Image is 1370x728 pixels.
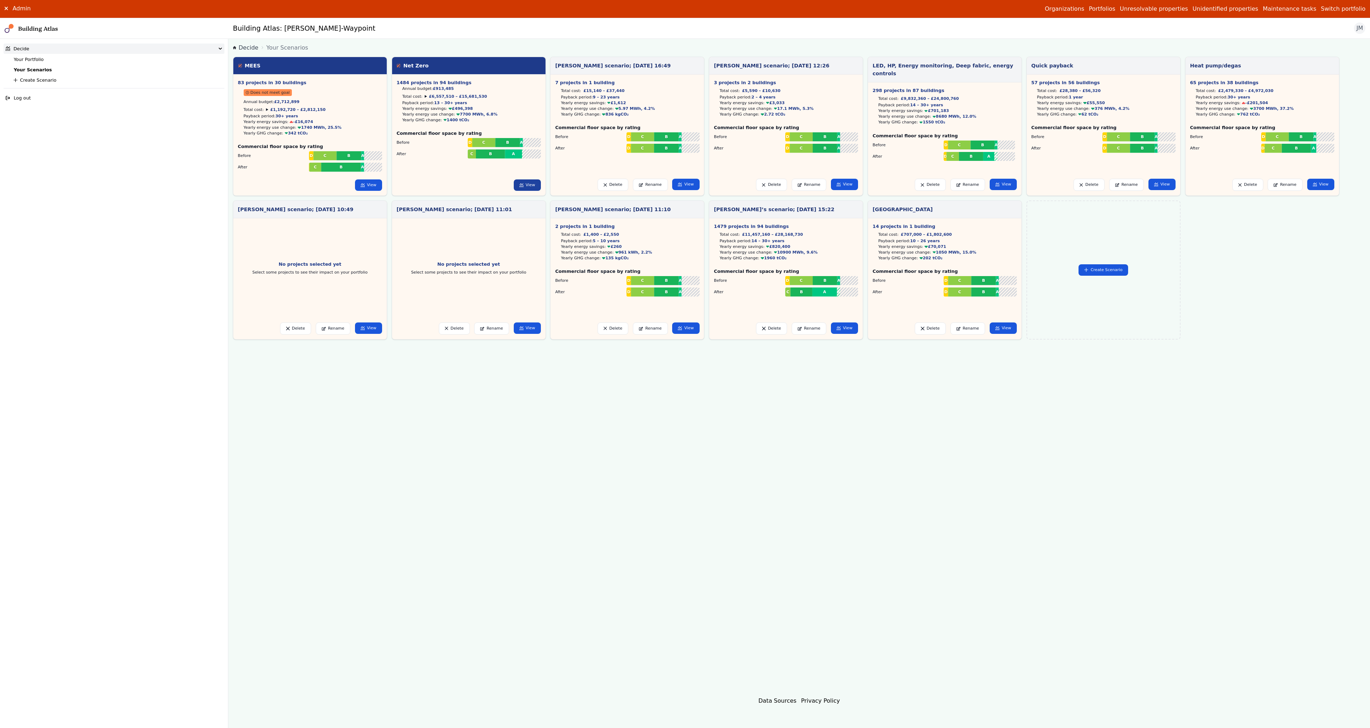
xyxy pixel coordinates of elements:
[555,205,671,213] h3: [PERSON_NAME] scenario; [DATE] 11:10
[958,289,961,295] span: C
[583,88,624,94] span: £15,140 – £37,440
[982,278,985,284] span: B
[901,96,959,102] span: £9,832,360 – £24,800,760
[800,278,802,284] span: C
[800,146,802,151] span: C
[765,244,790,249] span: £820,400
[1190,62,1241,70] h3: Heat pump/degas
[996,142,999,148] span: A
[1090,106,1129,111] span: 376 MWh, 4.2%
[402,94,422,100] h6: Total cost:
[561,95,699,100] li: Payback period:
[555,124,699,131] h5: Commercial floor space by rating
[792,179,826,191] a: Rename
[396,148,541,157] li: After
[1031,62,1074,70] h3: Quick payback
[831,322,858,334] a: View
[1299,134,1303,140] span: B
[1117,134,1120,140] span: C
[756,179,787,191] button: Delete
[759,256,787,260] span: 1960 tCO₂
[244,113,382,119] li: Payback period:
[1262,134,1265,140] span: D
[679,278,681,284] span: A
[878,238,1017,244] li: Payback period:
[873,132,1017,139] h5: Commercial floor space by rating
[1037,88,1057,94] h6: Total cost:
[489,151,492,157] span: B
[720,100,858,106] li: Yearly energy savings:
[4,93,225,103] button: Log out
[506,140,509,146] span: B
[742,232,803,238] span: £11,457,160 – £28,168,730
[1196,95,1334,100] li: Payback period:
[751,95,775,100] span: 2 – 4 years
[720,244,858,250] li: Yearly energy savings:
[244,89,292,96] span: Does not meet goal
[786,278,789,284] span: D
[915,179,946,191] button: Delete
[316,322,350,335] a: Rename
[274,100,299,104] span: £2,712,899
[474,322,509,335] a: Rename
[402,100,541,106] li: Payback period:
[314,164,317,170] span: C
[714,205,834,213] h3: [PERSON_NAME]’s scenario; [DATE] 15:22
[561,244,699,250] li: Yearly energy savings:
[280,322,311,335] button: Delete
[873,275,1017,284] li: Before
[14,67,52,72] a: Your Scenarios
[1060,88,1101,94] span: £28,380 – £56,320
[831,179,858,190] a: View
[425,94,487,100] summary: £6,557,510 – £15,681,530
[555,268,699,275] h5: Commercial floor space by rating
[310,153,313,159] span: D
[1228,95,1250,100] span: 30+ years
[275,114,298,118] span: 30+ years
[606,244,622,249] span: £260
[555,131,699,140] li: Before
[633,179,668,191] a: Rename
[598,322,629,335] button: Delete
[514,322,541,334] a: View
[873,223,1017,230] h5: 14 projects in 1 building
[5,24,14,33] img: main-0bbd2752.svg
[910,103,943,107] span: 14 – 30+ years
[402,106,541,112] li: Yearly energy savings:
[402,86,541,92] li: Annual budget:
[561,106,699,112] li: Yearly energy use change:
[714,268,858,275] h5: Commercial floor space by rating
[931,114,976,119] span: 8680 MWh, 12.0%
[958,278,961,284] span: C
[468,140,472,146] span: D
[970,154,974,159] span: B
[555,223,699,230] h5: 2 projects in 1 building
[878,250,1017,255] li: Yearly energy use change:
[482,140,485,146] span: C
[878,96,899,102] h6: Total cost:
[455,112,497,117] span: 7700 MWh, 6.8%
[555,142,699,152] li: After
[11,75,224,85] button: Create Scenario
[402,117,541,123] li: Yearly GHG change:
[786,289,789,295] span: C
[1196,112,1334,117] li: Yearly GHG change:
[679,146,681,151] span: A
[910,239,940,243] span: 10 – 26 years
[1074,179,1105,191] button: Delete
[756,322,787,335] button: Delete
[396,205,512,213] h3: [PERSON_NAME] scenario; [DATE] 11:01
[950,322,985,335] a: Rename
[1312,146,1315,151] span: A
[823,134,827,140] span: B
[873,286,1017,295] li: After
[555,286,699,295] li: After
[1232,179,1263,191] button: Delete
[267,44,308,52] span: Your Scenarios
[583,232,619,238] span: £1,400 – £2,550
[641,146,644,151] span: C
[714,275,858,284] li: Before
[1196,106,1334,112] li: Yearly energy use change:
[1190,79,1334,86] h5: 65 projects in 38 buildings
[266,107,326,113] summary: £1,192,720 – £2,812,150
